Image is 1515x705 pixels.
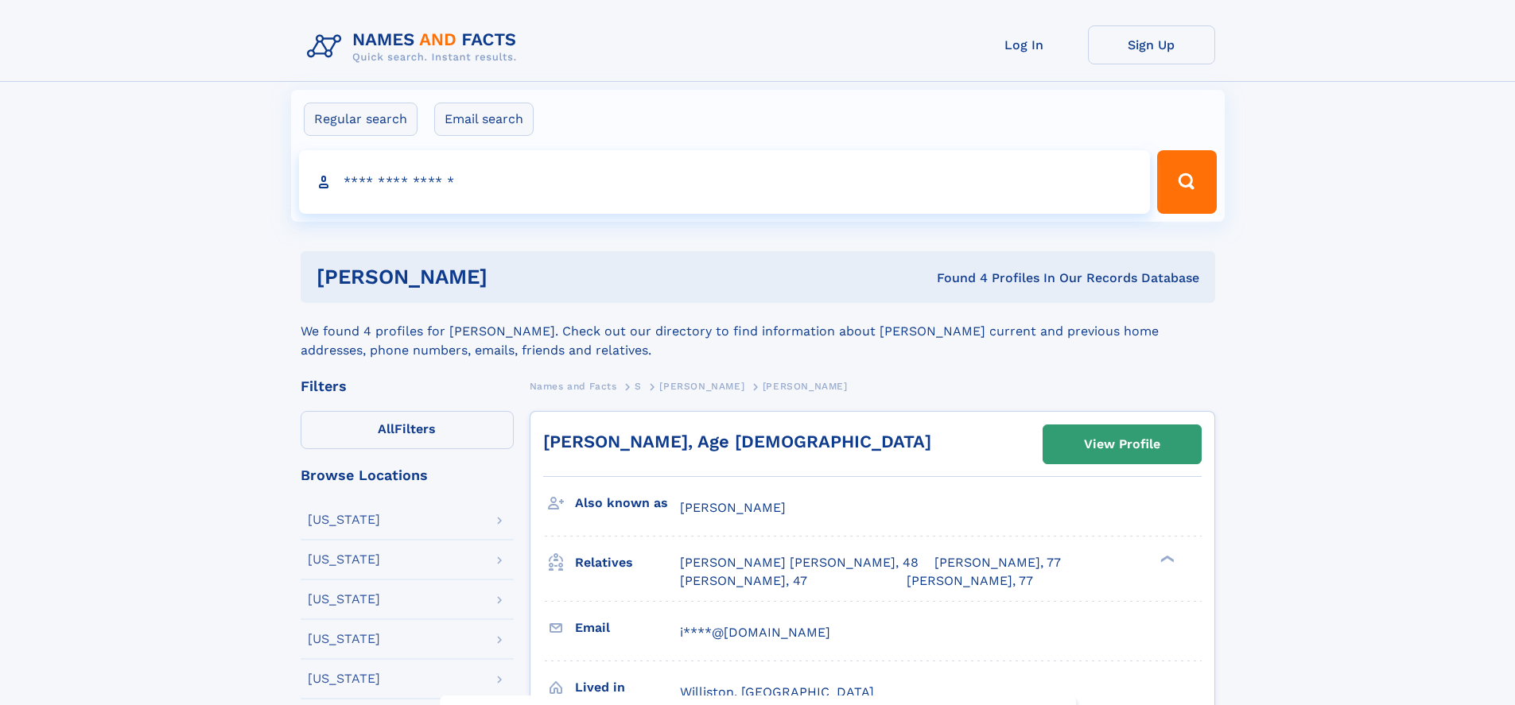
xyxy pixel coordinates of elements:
[543,432,931,451] a: [PERSON_NAME], Age [DEMOGRAPHIC_DATA]
[378,421,394,436] span: All
[317,267,713,287] h1: [PERSON_NAME]
[575,614,680,641] h3: Email
[308,513,380,526] div: [US_STATE]
[1157,150,1216,214] button: Search Button
[907,572,1033,590] a: [PERSON_NAME], 77
[301,379,514,393] div: Filters
[575,549,680,576] h3: Relatives
[712,269,1199,287] div: Found 4 Profiles In Our Records Database
[1088,25,1215,64] a: Sign Up
[659,381,744,392] span: [PERSON_NAME]
[575,674,680,701] h3: Lived in
[680,554,919,571] a: [PERSON_NAME] [PERSON_NAME], 48
[680,684,874,699] span: Williston, [GEOGRAPHIC_DATA]
[301,468,514,482] div: Browse Locations
[659,376,744,396] a: [PERSON_NAME]
[434,103,534,136] label: Email search
[1043,425,1201,463] a: View Profile
[1156,554,1175,564] div: ❯
[308,593,380,606] div: [US_STATE]
[301,411,514,449] label: Filters
[1084,426,1160,463] div: View Profile
[934,554,1061,571] a: [PERSON_NAME], 77
[308,672,380,685] div: [US_STATE]
[635,381,642,392] span: S
[530,376,617,396] a: Names and Facts
[308,633,380,645] div: [US_STATE]
[299,150,1151,214] input: search input
[680,500,786,515] span: [PERSON_NAME]
[635,376,642,396] a: S
[680,572,807,590] a: [PERSON_NAME], 47
[961,25,1088,64] a: Log In
[308,553,380,566] div: [US_STATE]
[301,25,530,68] img: Logo Names and Facts
[763,381,848,392] span: [PERSON_NAME]
[301,303,1215,360] div: We found 4 profiles for [PERSON_NAME]. Check out our directory to find information about [PERSON_...
[575,490,680,517] h3: Also known as
[304,103,418,136] label: Regular search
